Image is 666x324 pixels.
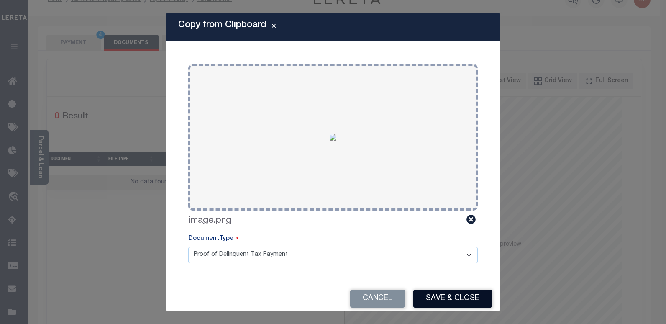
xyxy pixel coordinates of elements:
[350,290,405,308] button: Cancel
[413,290,492,308] button: Save & Close
[188,234,238,244] label: DocumentType
[266,22,281,32] button: Close
[330,134,336,141] img: 1ba32411-daa9-4043-b820-92c83883bec7
[188,214,231,228] label: image.png
[178,20,266,31] h5: Copy from Clipboard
